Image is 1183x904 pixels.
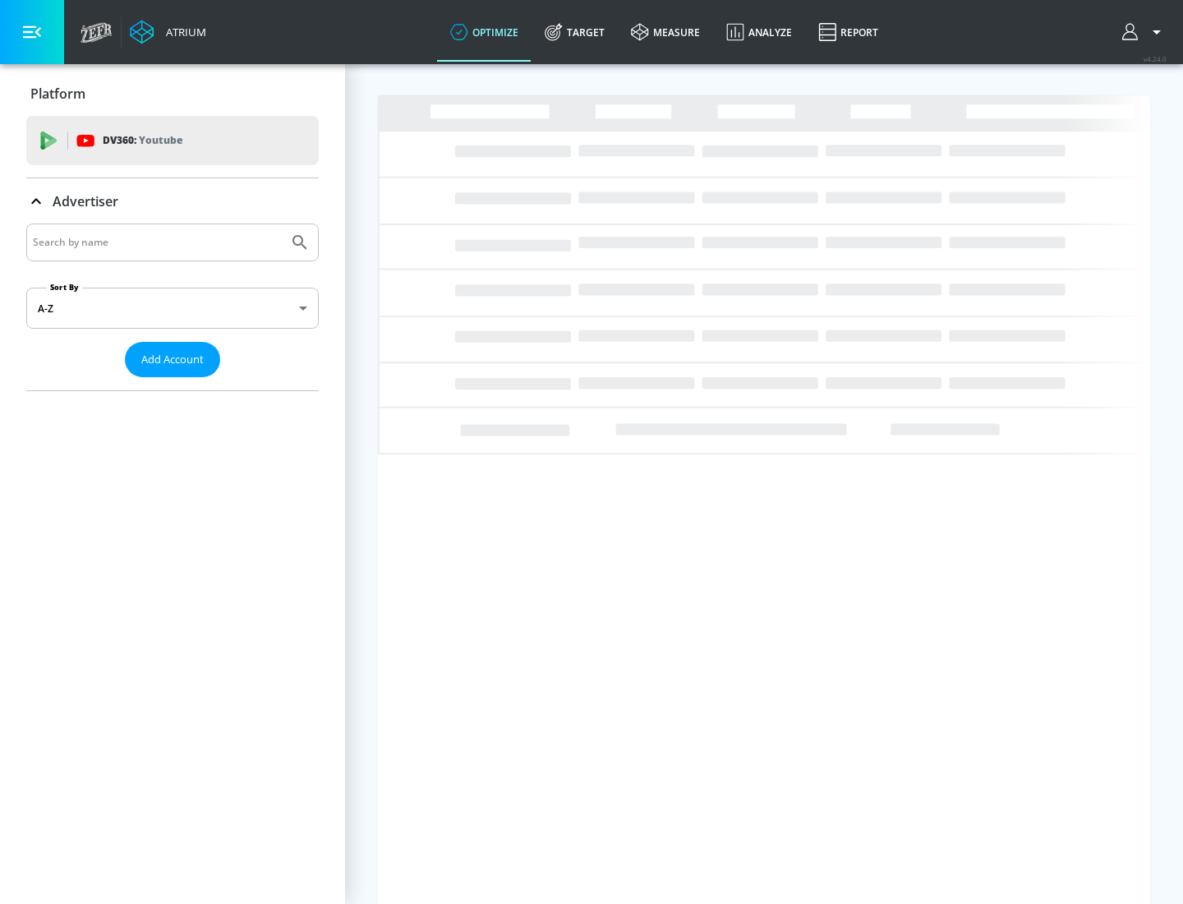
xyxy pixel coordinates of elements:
div: Advertiser [26,178,319,224]
label: Sort By [47,282,82,293]
a: measure [618,2,713,62]
div: Platform [26,71,319,117]
p: Advertiser [53,192,118,210]
nav: list of Advertiser [26,377,319,390]
div: A-Z [26,288,319,329]
div: Advertiser [26,224,319,390]
span: Add Account [141,350,204,369]
p: DV360: [103,131,182,150]
button: Add Account [125,342,220,377]
input: Search by name [33,232,282,253]
a: optimize [437,2,532,62]
a: Analyze [713,2,805,62]
a: Report [805,2,891,62]
a: Target [532,2,618,62]
a: Atrium [130,20,206,44]
div: Atrium [159,25,206,39]
p: Platform [30,85,85,103]
div: DV360: Youtube [26,116,319,165]
p: Youtube [139,131,182,149]
span: v 4.24.0 [1144,54,1167,63]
